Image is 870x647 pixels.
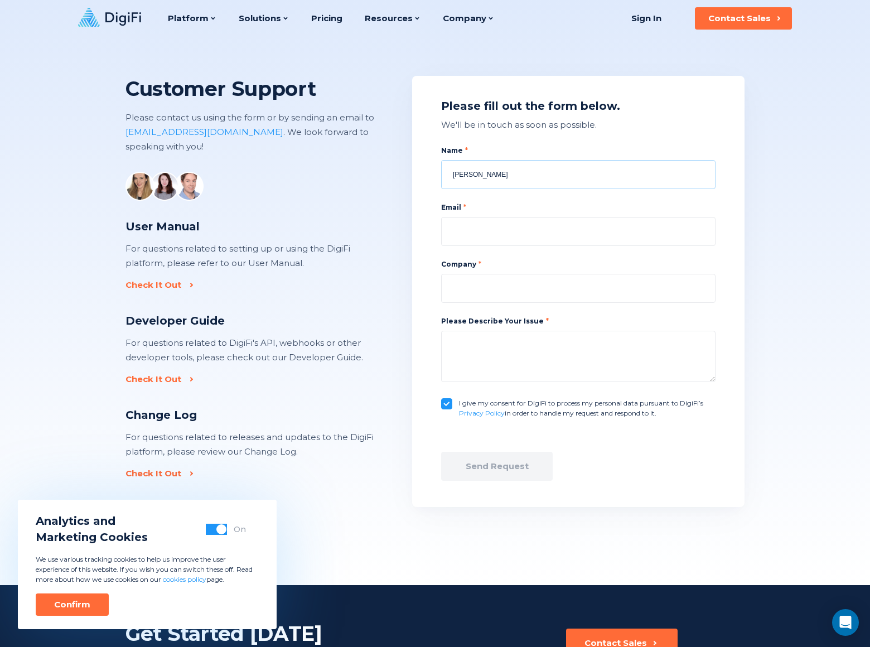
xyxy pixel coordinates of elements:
[125,468,189,479] a: Check It Out
[36,593,109,616] button: Confirm
[125,172,154,201] img: avatar 1
[441,118,716,132] div: We'll be in touch as soon as possible.
[125,219,376,235] div: User Manual
[466,461,529,472] div: Send Request
[36,554,259,585] p: We use various tracking cookies to help us improve the user experience of this website. If you wi...
[125,279,181,291] div: Check It Out
[125,242,376,271] div: For questions related to setting up or using the DigiFi platform, please refer to our User Manual.
[125,374,181,385] div: Check It Out
[234,524,246,535] div: On
[125,279,189,291] a: Check It Out
[125,76,395,102] h2: Customer Support
[125,407,376,423] div: Change Log
[459,409,505,417] a: Privacy Policy
[441,202,716,213] label: Email
[125,127,283,137] a: [EMAIL_ADDRESS][DOMAIN_NAME]
[125,110,395,154] p: Please contact us using the form or by sending an email to . We look forward to speaking with you!
[125,336,376,365] div: For questions related to DigiFi's API, webhooks or other developer tools, please check out our De...
[832,609,859,636] div: Open Intercom Messenger
[617,7,675,30] a: Sign In
[36,529,148,545] span: Marketing Cookies
[125,468,181,479] div: Check It Out
[125,430,376,459] div: For questions related to releases and updates to the DigiFi platform, please review our Change Log.
[695,7,792,30] button: Contact Sales
[441,259,716,269] label: Company
[54,599,90,610] div: Confirm
[150,172,179,201] img: avatar 2
[175,172,204,201] img: avatar 3
[125,621,374,646] div: Get Started [DATE]
[36,513,148,529] span: Analytics and
[125,313,376,329] div: Developer Guide
[163,575,206,583] a: cookies policy
[441,452,553,481] button: Send Request
[441,146,716,156] label: Name
[708,13,771,24] div: Contact Sales
[441,317,549,325] label: Please Describe Your Issue
[441,98,716,114] div: Please fill out the form below.
[459,398,716,418] label: I give my consent for DigiFi to process my personal data pursuant to DigiFi’s in order to handle ...
[125,374,189,385] a: Check It Out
